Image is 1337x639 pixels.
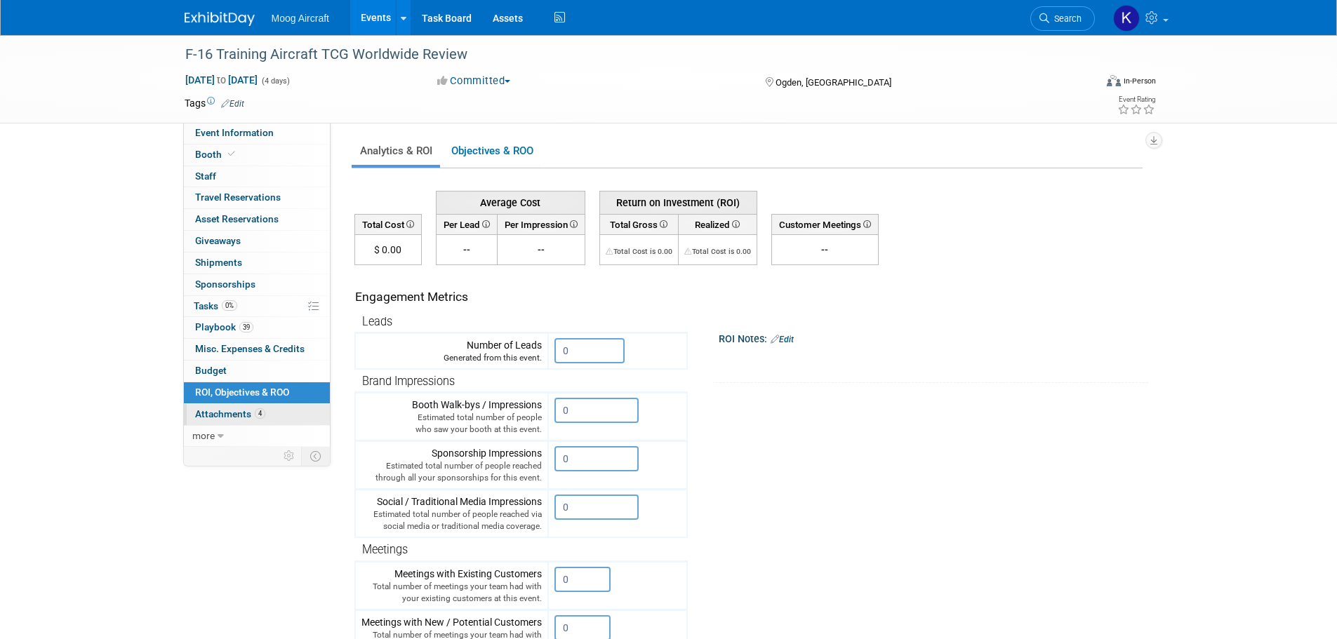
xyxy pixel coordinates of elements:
span: Leads [362,315,392,328]
img: ExhibitDay [185,12,255,26]
span: Sponsorships [195,278,255,290]
div: Event Format [1012,73,1157,94]
span: -- [463,244,470,255]
th: Per Impression [497,214,585,234]
div: Meetings with Existing Customers [361,567,542,605]
span: Budget [195,365,227,376]
span: Booth [195,149,238,160]
div: Number of Leads [361,338,542,364]
img: Format-Inperson.png [1107,75,1121,86]
span: (4 days) [260,76,290,86]
a: ROI, Objectives & ROO [184,382,330,403]
span: Moog Aircraft [272,13,329,24]
a: Travel Reservations [184,187,330,208]
span: Attachments [195,408,265,419]
div: Estimated total number of people reached through all your sponsorships for this event. [361,460,542,484]
a: Tasks0% [184,296,330,317]
div: Generated from this event. [361,352,542,364]
a: Attachments4 [184,404,330,425]
span: 39 [239,322,253,332]
a: Edit [221,99,244,109]
span: Giveaways [195,235,241,246]
span: Asset Reservations [195,213,279,224]
a: Edit [771,335,794,344]
span: [DATE] [DATE] [185,74,258,86]
a: Search [1030,6,1095,31]
div: Total number of meetings your team had with your existing customers at this event. [361,581,542,605]
span: 0% [222,300,237,311]
div: Estimated total number of people who saw your booth at this event. [361,412,542,436]
td: Toggle Event Tabs [301,447,330,465]
a: Booth [184,144,330,166]
div: The Total Cost for this event needs to be greater than 0.00 in order for ROI to get calculated. S... [684,243,751,257]
a: Budget [184,361,330,382]
i: Booth reservation complete [228,150,235,158]
td: Tags [185,96,244,110]
button: Committed [432,74,516,88]
div: Engagement Metrics [355,288,681,306]
a: Analytics & ROI [352,137,440,165]
a: Misc. Expenses & Credits [184,339,330,360]
div: Sponsorship Impressions [361,446,542,484]
span: Travel Reservations [195,191,281,203]
span: Brand Impressions [362,375,455,388]
span: to [215,74,228,86]
a: Giveaways [184,231,330,252]
a: Staff [184,166,330,187]
div: ROI Notes: [719,328,1149,347]
th: Customer Meetings [771,214,878,234]
a: Playbook39 [184,317,330,338]
img: Kelsey Blackley [1113,5,1140,32]
div: In-Person [1123,76,1156,86]
div: Social / Traditional Media Impressions [361,495,542,532]
span: Event Information [195,127,274,138]
span: 4 [255,408,265,419]
td: Personalize Event Tab Strip [277,447,302,465]
span: -- [538,244,545,255]
a: more [184,426,330,447]
a: Objectives & ROO [443,137,541,165]
span: Staff [195,170,216,182]
a: Shipments [184,253,330,274]
th: Per Lead [436,214,497,234]
span: Tasks [194,300,237,311]
span: Misc. Expenses & Credits [195,343,305,354]
div: The Total Cost for this event needs to be greater than 0.00 in order for ROI to get calculated. S... [606,243,672,257]
th: Average Cost [436,191,585,214]
span: Shipments [195,257,242,268]
div: Event Rating [1117,96,1155,103]
span: Meetings [362,543,408,556]
span: Ogden, [GEOGRAPHIC_DATA] [776,77,891,88]
div: Booth Walk-bys / Impressions [361,398,542,436]
div: Estimated total number of people reached via social media or traditional media coverage. [361,509,542,532]
span: Search [1049,13,1082,24]
a: Event Information [184,123,330,144]
a: Asset Reservations [184,209,330,230]
td: $ 0.00 [354,235,421,265]
span: Playbook [195,321,253,332]
th: Realized [678,214,757,234]
div: F-16 Training Aircraft TCG Worldwide Review [180,42,1074,67]
div: -- [778,243,872,257]
th: Return on Investment (ROI) [599,191,757,214]
span: more [192,430,215,441]
th: Total Cost [354,214,421,234]
th: Total Gross [599,214,678,234]
a: Sponsorships [184,274,330,295]
span: ROI, Objectives & ROO [195,386,289,398]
